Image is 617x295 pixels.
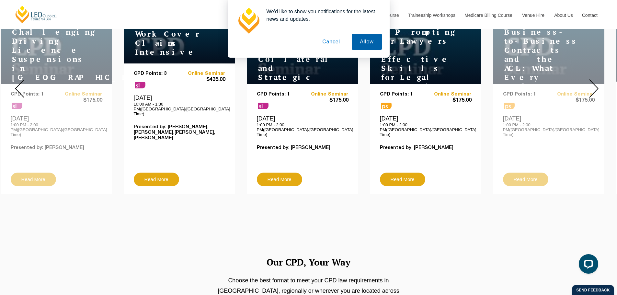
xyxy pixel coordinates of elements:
a: Online Seminar [303,92,348,97]
h4: AI Prompting for Lawyers – Effective Skills for Legal Practice [376,28,457,91]
p: Presented by: [PERSON_NAME] [257,145,348,151]
div: [DATE] [380,115,472,137]
p: CPD Points: 1 [380,92,426,97]
img: notification icon [235,8,261,34]
p: 10:00 AM - 1:30 PM([GEOGRAPHIC_DATA]/[GEOGRAPHIC_DATA] Time) [134,102,225,116]
div: [DATE] [134,94,225,116]
img: Prev [15,79,24,98]
p: 1:00 PM - 2:00 PM([GEOGRAPHIC_DATA]/[GEOGRAPHIC_DATA] Time) [257,122,348,137]
div: We'd like to show you notifications for the latest news and updates. [261,8,382,23]
h2: Our CPD, Your Way [124,254,493,270]
span: $435.00 [179,76,225,83]
div: [DATE] [257,115,348,137]
a: Read More [257,173,302,186]
p: 1:00 PM - 2:00 PM([GEOGRAPHIC_DATA]/[GEOGRAPHIC_DATA] Time) [380,122,472,137]
a: Read More [134,173,179,186]
img: Next [589,79,599,98]
span: ps [381,103,392,109]
a: Online Seminar [426,92,472,97]
p: Presented by: [PERSON_NAME],[PERSON_NAME],[PERSON_NAME],[PERSON_NAME] [134,124,225,141]
a: Online Seminar [179,71,225,76]
p: Presented by: [PERSON_NAME] [380,145,472,151]
p: CPD Points: 1 [257,92,303,97]
span: sl [258,103,269,109]
h4: [PERSON_NAME] Obligations – Collateral and Strategic Uses [253,28,334,91]
iframe: LiveChat chat widget [574,252,601,279]
p: CPD Points: 3 [134,71,180,76]
button: Allow [352,34,382,50]
span: $175.00 [426,97,472,104]
span: sl [135,82,145,88]
span: $175.00 [303,97,348,104]
a: Read More [380,173,425,186]
button: Cancel [314,34,348,50]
